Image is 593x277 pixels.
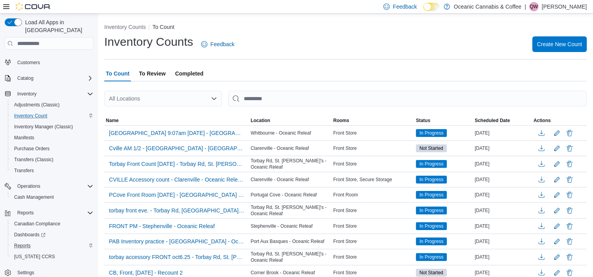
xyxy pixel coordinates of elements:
span: To Review [139,66,165,81]
span: Cville AM 1/2 - [GEOGRAPHIC_DATA] - [GEOGRAPHIC_DATA] Releaf [109,144,244,152]
span: In Progress [419,176,443,183]
div: Front Store [332,144,414,153]
span: Transfers (Classic) [14,156,53,163]
span: Reports [14,243,31,249]
a: Manifests [11,133,37,142]
button: Location [249,116,332,125]
span: In Progress [419,160,443,167]
span: Inventory Manager (Classic) [14,124,73,130]
span: Not Started [419,269,443,276]
span: Operations [14,182,93,191]
button: torbay accessory FRONT oct6.25 - Torbay Rd, St. [PERSON_NAME]'s - Oceanic Releaf [106,251,247,263]
button: Purchase Orders [8,143,96,154]
button: Torbay Front Count [DATE] - Torbay Rd, St. [PERSON_NAME]'s - Oceanic Releaf [106,158,247,170]
button: Edit count details [552,158,562,170]
a: Reports [11,241,34,250]
span: Not Started [416,144,447,152]
button: Delete [565,252,574,262]
button: Transfers (Classic) [8,154,96,165]
span: Inventory [17,91,36,97]
span: Settings [17,270,34,276]
p: | [524,2,526,11]
span: Portugal Cove - Oceanic Releaf [250,192,317,198]
a: Inventory Manager (Classic) [11,122,76,131]
span: Not Started [416,269,447,277]
button: Operations [2,181,96,192]
button: Transfers [8,165,96,176]
div: Quentin White [529,2,539,11]
button: Cville AM 1/2 - [GEOGRAPHIC_DATA] - [GEOGRAPHIC_DATA] Releaf [106,142,247,154]
button: Scheduled Date [473,116,532,125]
button: Reports [14,208,37,218]
span: Canadian Compliance [11,219,93,228]
span: Adjustments (Classic) [11,100,93,110]
button: Reports [2,207,96,218]
button: Inventory Counts [104,24,146,30]
p: [PERSON_NAME] [542,2,587,11]
span: Torbay Rd, St. [PERSON_NAME]'s - Oceanic Releaf [250,251,330,263]
span: CB, Front, [DATE] - Recount 2 [109,269,183,277]
span: Clarenville - Oceanic Releaf [250,145,309,151]
span: In Progress [416,176,447,183]
span: [GEOGRAPHIC_DATA] 9:07am [DATE] - [GEOGRAPHIC_DATA] - [GEOGRAPHIC_DATA] Releaf [109,129,244,137]
span: Completed [175,66,203,81]
div: [DATE] [473,175,532,184]
span: In Progress [419,254,443,261]
span: Whitbourne - Oceanic Releaf [250,130,311,136]
span: Scheduled Date [475,117,510,124]
button: Customers [2,57,96,68]
span: Reports [11,241,93,250]
span: Adjustments (Classic) [14,102,60,108]
span: In Progress [416,207,447,214]
div: [DATE] [473,144,532,153]
span: In Progress [416,237,447,245]
div: [DATE] [473,252,532,262]
span: Torbay Front Count [DATE] - Torbay Rd, St. [PERSON_NAME]'s - Oceanic Releaf [109,160,244,168]
span: Reports [17,210,34,216]
nav: An example of EuiBreadcrumbs [104,23,587,32]
button: Edit count details [552,189,562,201]
span: Status [416,117,430,124]
span: Inventory Count [14,113,47,119]
span: Inventory Manager (Classic) [11,122,93,131]
div: [DATE] [473,237,532,246]
button: Delete [565,237,574,246]
button: Delete [565,190,574,200]
button: Edit count details [552,251,562,263]
div: Front Store [332,206,414,215]
span: In Progress [416,191,447,199]
button: Edit count details [552,236,562,247]
span: Catalog [14,74,93,83]
div: [DATE] [473,159,532,169]
a: Transfers [11,166,37,175]
img: Cova [16,3,51,11]
button: [GEOGRAPHIC_DATA] 9:07am [DATE] - [GEOGRAPHIC_DATA] - [GEOGRAPHIC_DATA] Releaf [106,127,247,139]
span: Dashboards [14,232,45,238]
span: Cash Management [14,194,54,200]
span: Location [250,117,270,124]
button: Operations [14,182,44,191]
button: Delete [565,221,574,231]
a: Adjustments (Classic) [11,100,63,110]
span: Feedback [393,3,417,11]
button: torbay front eve. - Torbay Rd, [GEOGRAPHIC_DATA][PERSON_NAME] - Oceanic Releaf [106,205,247,216]
span: In Progress [416,160,447,168]
button: Edit count details [552,205,562,216]
button: FRONT PM - Stephenville - Oceanic Releaf [106,220,218,232]
h1: Inventory Counts [104,34,193,50]
span: In Progress [419,238,443,245]
input: Dark Mode [423,3,440,11]
span: Actions [533,117,551,124]
a: Purchase Orders [11,144,53,153]
a: [US_STATE] CCRS [11,252,58,261]
span: Customers [17,59,40,66]
div: Front Store [332,221,414,231]
button: Edit count details [552,220,562,232]
div: [DATE] [473,221,532,231]
span: To Count [106,66,129,81]
div: [DATE] [473,206,532,215]
button: Edit count details [552,142,562,154]
button: Cash Management [8,192,96,203]
button: Inventory Manager (Classic) [8,121,96,132]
